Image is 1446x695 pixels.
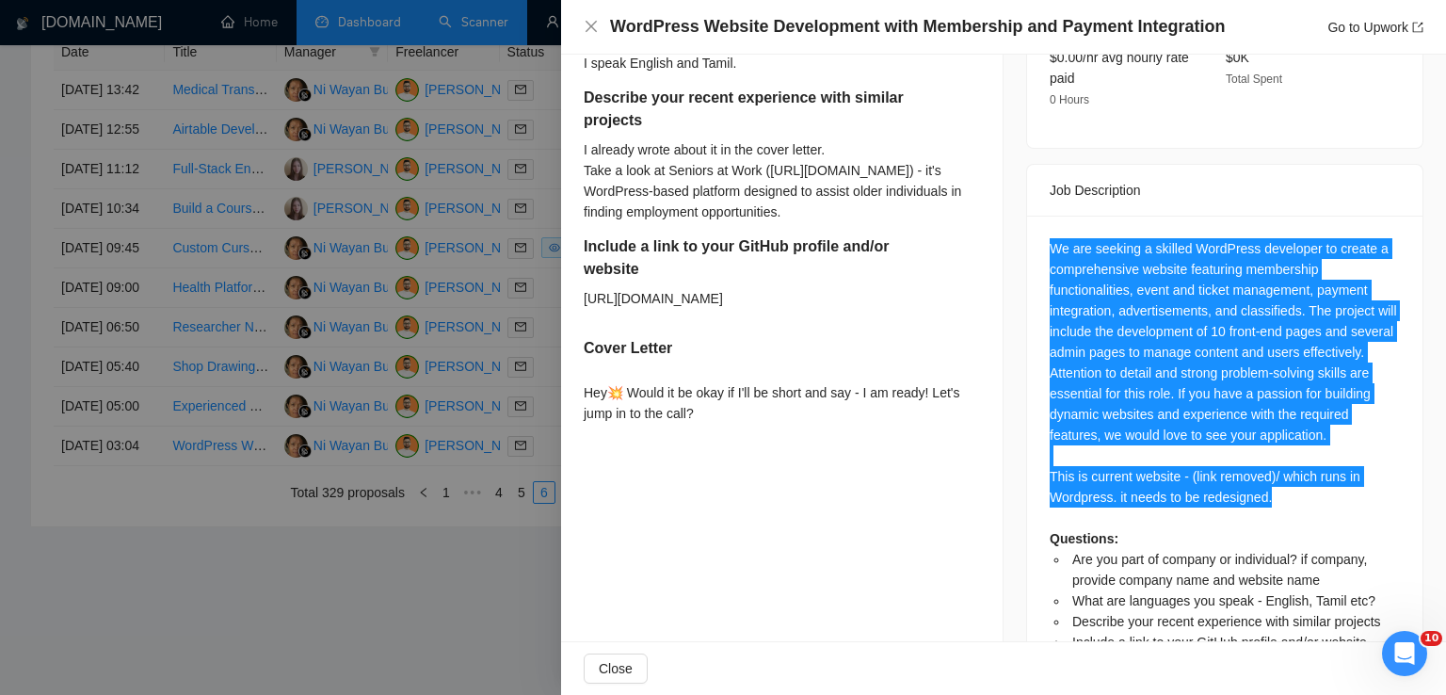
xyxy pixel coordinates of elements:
[584,139,980,222] div: I already wrote about it in the cover letter. Take a look at Seniors at Work ([URL][DOMAIN_NAME])...
[1226,50,1249,65] span: $0K
[610,15,1225,39] h4: WordPress Website Development with Membership and Payment Integration
[584,87,921,132] h5: Describe your recent experience with similar projects
[1072,614,1381,629] span: Describe your recent experience with similar projects
[1050,93,1089,106] span: 0 Hours
[1421,631,1442,646] span: 10
[584,235,893,281] h5: Include a link to your GitHub profile and/or website
[584,19,599,35] button: Close
[584,19,599,34] span: close
[584,654,648,684] button: Close
[1072,552,1367,588] span: Are you part of company or individual? if company, provide company name and website name
[1327,20,1423,35] a: Go to Upworkexport
[1050,531,1118,546] strong: Questions:
[584,337,672,360] h5: Cover Letter
[1226,73,1282,86] span: Total Spent
[1050,165,1400,216] div: Job Description
[1072,593,1375,608] span: What are languages you speak - English, Tamil etc?
[599,658,633,679] span: Close
[584,53,954,73] div: I speak English and Tamil.
[1412,22,1423,33] span: export
[584,288,949,309] div: [URL][DOMAIN_NAME]
[1382,631,1427,676] iframe: Intercom live chat
[1050,238,1400,653] div: We are seeking a skilled WordPress developer to create a comprehensive website featuring membersh...
[1072,635,1367,650] span: Include a link to your GitHub profile and/or website
[584,382,980,424] div: Hey💥 Would it be okay if I'll be short and say - I am ready! Let's jump in to the call?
